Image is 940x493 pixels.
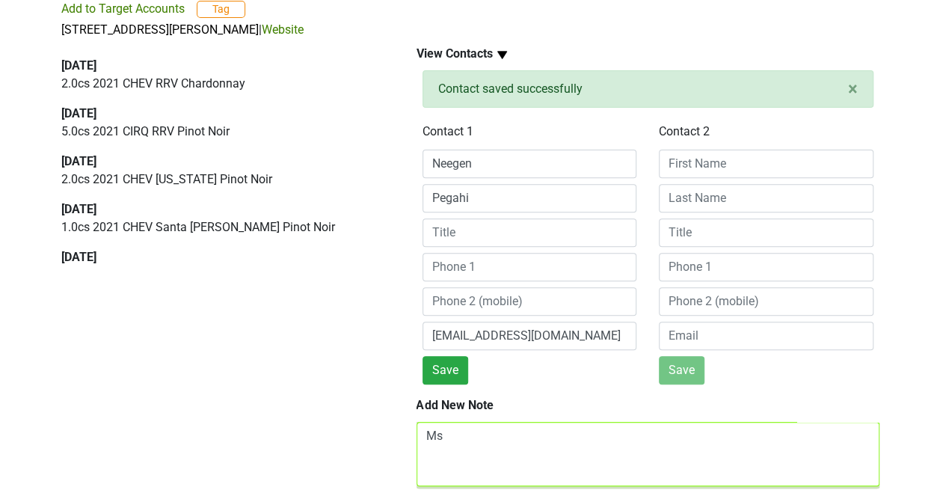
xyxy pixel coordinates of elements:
b: View Contacts [417,46,493,61]
input: Title [659,218,873,247]
div: [DATE] [61,200,382,218]
input: Title [423,218,637,247]
span: × [848,79,858,99]
input: First Name [659,150,873,178]
input: Phone 1 [659,253,873,281]
button: Save [659,356,704,385]
div: [DATE] [61,105,382,123]
a: [STREET_ADDRESS][PERSON_NAME] [61,22,259,37]
p: | [61,21,879,39]
div: [DATE] [61,57,382,75]
p: 2.0 cs 2021 CHEV [US_STATE] Pinot Noir [61,171,382,189]
div: Contact saved successfully [423,70,873,108]
img: arrow_down.svg [493,46,512,64]
textarea: Ms [417,422,879,486]
input: Phone 2 (mobile) [423,287,637,316]
input: First Name [423,150,637,178]
input: Phone 2 (mobile) [659,287,873,316]
p: 2.0 cs 2021 CHEV RRV Chardonnay [61,75,382,93]
p: 5.0 cs 2021 CIRQ RRV Pinot Noir [61,123,382,141]
div: [DATE] [61,248,382,266]
input: Last Name [659,184,873,212]
p: 1.0 cs 2021 CHEV Santa [PERSON_NAME] Pinot Noir [61,218,382,236]
label: Contact 2 [659,123,710,141]
input: Email [423,322,637,350]
a: Website [262,22,304,37]
input: Phone 1 [423,253,637,281]
div: [DATE] [61,153,382,171]
input: Last Name [423,184,637,212]
button: Save [423,356,468,385]
input: Email [659,322,873,350]
b: Add New Note [417,398,494,412]
label: Contact 1 [423,123,473,141]
button: Tag [197,1,245,18]
span: Add to Target Accounts [61,1,185,16]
